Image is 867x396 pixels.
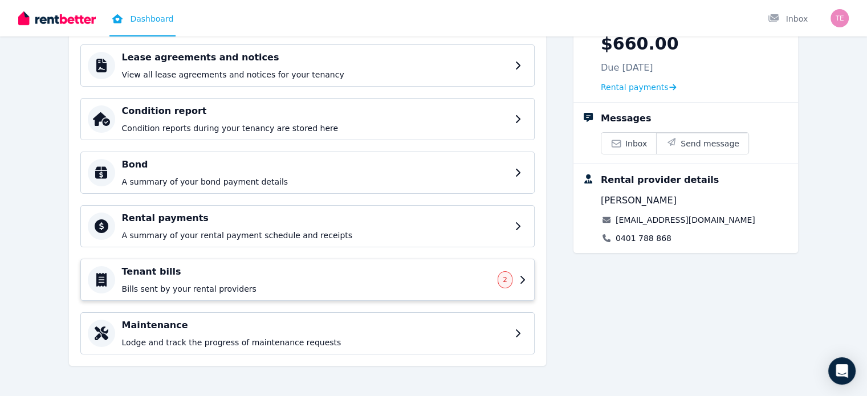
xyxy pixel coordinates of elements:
p: Due [DATE] [601,61,653,75]
div: Inbox [768,13,808,25]
span: 2 [503,275,507,284]
span: Inbox [625,138,647,149]
img: RentBetter [18,10,96,27]
button: Send message [656,133,748,154]
h4: Rental payments [122,211,508,225]
h4: Condition report [122,104,508,118]
div: Rental provider details [601,173,719,187]
p: Lodge and track the progress of maintenance requests [122,337,508,348]
p: $660.00 [601,34,679,54]
a: 0401 788 868 [616,232,671,244]
p: Condition reports during your tenancy are stored here [122,123,508,134]
h4: Lease agreements and notices [122,51,508,64]
img: Pushpa Pillay [831,9,849,27]
p: A summary of your rental payment schedule and receipts [122,230,508,241]
div: Messages [601,112,651,125]
h4: Bond [122,158,508,172]
h4: Tenant bills [122,265,491,279]
span: Rental payments [601,81,669,93]
a: [EMAIL_ADDRESS][DOMAIN_NAME] [616,214,755,226]
a: Inbox [601,133,656,154]
span: [PERSON_NAME] [601,194,677,207]
a: Rental payments [601,81,677,93]
div: Open Intercom Messenger [828,357,856,385]
h4: Maintenance [122,319,508,332]
p: A summary of your bond payment details [122,176,508,187]
p: Bills sent by your rental providers [122,283,491,295]
span: Send message [681,138,739,149]
p: View all lease agreements and notices for your tenancy [122,69,508,80]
